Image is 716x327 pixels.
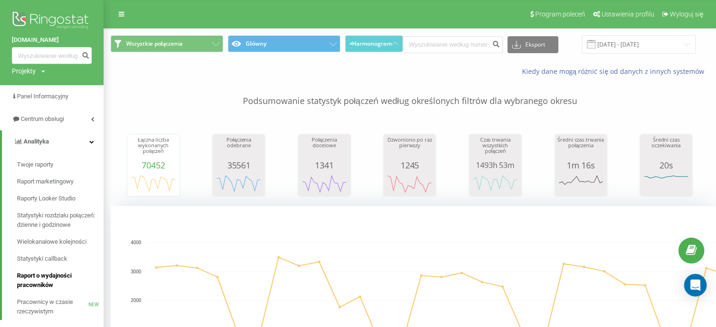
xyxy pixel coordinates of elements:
[301,137,348,160] div: Połączenia docelowe
[670,10,703,18] span: Wyloguj się
[131,269,142,274] text: 3000
[522,67,709,76] a: Kiedy dane mogą różnić się od danych z innych systemów
[643,137,690,160] div: Średni czas oczekiwania
[386,160,433,170] div: 1245
[643,160,690,170] div: 20s
[684,274,707,296] div: Open Intercom Messenger
[17,254,67,263] span: Statystyki callback
[130,170,177,198] svg: A chart.
[215,170,262,198] svg: A chart.
[17,294,104,320] a: Pracownicy w czasie rzeczywistymNEW
[352,40,392,47] span: Harmonogram
[557,160,604,170] div: 1m 16s
[386,170,433,198] svg: A chart.
[111,76,709,107] p: Podsumowanie statystyk połączeń według określonych filtrów dla wybranego okresu
[215,137,262,160] div: Połączenia odebrane
[17,211,99,230] span: Statystyki rozdziału połączeń: dzienne i godzinowe
[472,170,519,198] svg: A chart.
[17,233,104,250] a: Wielokanałowe kolejności
[17,250,104,267] a: Statystyki callback
[17,173,104,190] a: Raport marketingowy
[21,115,64,122] span: Centrum obsługi
[17,156,104,173] a: Twoje raporty
[111,35,223,52] button: Wszystkie połączenia
[126,40,183,48] span: Wszystkie połączenia
[17,190,104,207] a: Raporty Looker Studio
[24,138,49,145] span: Analityka
[557,137,604,160] div: Średni czas trwania połączenia
[131,240,142,245] text: 4000
[12,9,92,33] img: Ringostat logo
[12,47,92,64] input: Wyszukiwanie według numeru
[17,297,88,316] span: Pracownicy w czasie rzeczywistym
[130,160,177,170] div: 70452
[131,298,142,303] text: 2000
[17,271,99,290] span: Raport o wydajności pracowników
[403,36,503,53] input: Wyszukiwanie według numeru
[557,170,604,198] svg: A chart.
[215,160,262,170] div: 35561
[643,170,690,198] svg: A chart.
[12,66,36,76] div: Projekty
[17,237,87,247] span: Wielokanałowe kolejności
[2,130,104,153] a: Analityka
[301,160,348,170] div: 1341
[472,160,519,170] div: 1493h 53m
[472,137,519,160] div: Czas trwania wszystkich połączeń
[130,137,177,160] div: Łączna liczba wykonanych połączeń
[17,194,75,203] span: Raporty Looker Studio
[17,267,104,294] a: Raport o wydajności pracowników
[386,137,433,160] div: Dzwoniono po raz pierwszy
[12,35,92,45] a: [DOMAIN_NAME]
[17,207,104,233] a: Statystyki rozdziału połączeń: dzienne i godzinowe
[345,35,402,52] button: Harmonogram
[17,93,68,100] span: Panel Informacyjny
[507,36,558,53] button: Eksport
[602,10,654,18] span: Ustawienia profilu
[535,10,585,18] span: Program poleceń
[301,170,348,198] svg: A chart.
[17,160,53,169] span: Twoje raporty
[17,177,73,186] span: Raport marketingowy
[228,35,340,52] button: Główny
